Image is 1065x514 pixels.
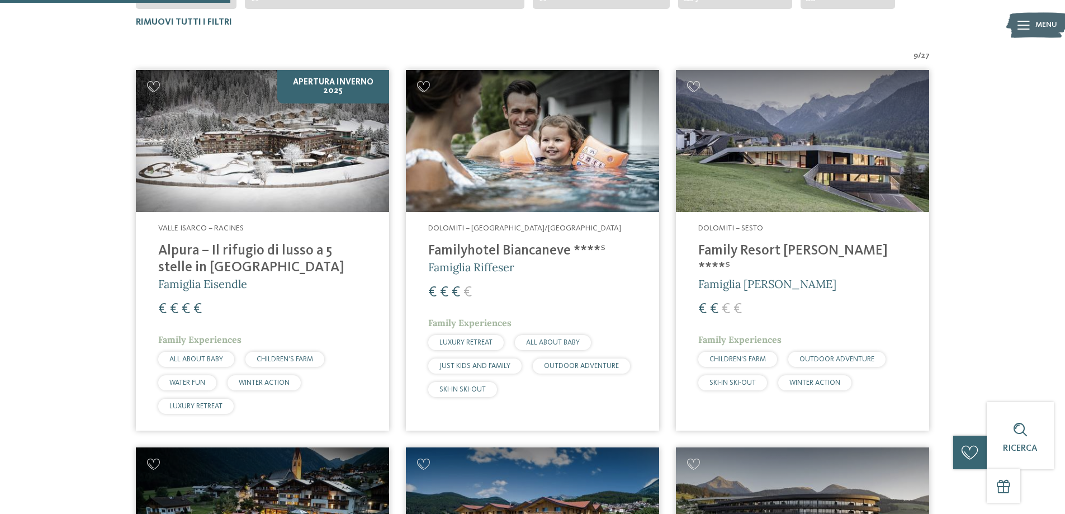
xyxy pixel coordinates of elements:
h4: Familyhotel Biancaneve ****ˢ [428,243,637,260]
span: 9 [913,50,918,62]
span: Famiglia Eisendle [158,277,247,291]
span: € [452,285,460,300]
span: SKI-IN SKI-OUT [439,386,486,393]
a: Cercate un hotel per famiglie? Qui troverete solo i migliori! Apertura inverno 2025 Valle Isarco ... [136,70,389,431]
span: Famiglia [PERSON_NAME] [698,277,836,291]
h4: Family Resort [PERSON_NAME] ****ˢ [698,243,907,276]
span: OUTDOOR ADVENTURE [799,356,874,363]
span: € [182,302,190,317]
h4: Alpura – Il rifugio di lusso a 5 stelle in [GEOGRAPHIC_DATA] [158,243,367,276]
span: € [170,302,178,317]
span: € [463,285,472,300]
span: Dolomiti – [GEOGRAPHIC_DATA]/[GEOGRAPHIC_DATA] [428,224,621,232]
span: CHILDREN’S FARM [257,356,313,363]
span: € [440,285,448,300]
a: Cercate un hotel per famiglie? Qui troverete solo i migliori! Dolomiti – Sesto Family Resort [PER... [676,70,929,431]
a: Cercate un hotel per famiglie? Qui troverete solo i migliori! Dolomiti – [GEOGRAPHIC_DATA]/[GEOGR... [406,70,659,431]
span: € [698,302,707,317]
span: € [733,302,742,317]
span: Family Experiences [158,334,242,345]
span: WINTER ACTION [789,379,840,386]
span: 27 [921,50,930,62]
span: Family Experiences [698,334,782,345]
span: Family Experiences [428,317,512,328]
span: / [918,50,921,62]
img: Cercate un hotel per famiglie? Qui troverete solo i migliori! [136,70,389,213]
span: ALL ABOUT BABY [526,339,580,346]
span: € [722,302,730,317]
span: € [193,302,202,317]
span: OUTDOOR ADVENTURE [544,362,619,370]
span: € [428,285,437,300]
span: ALL ABOUT BABY [169,356,223,363]
span: LUXURY RETREAT [169,403,223,410]
span: Famiglia Riffeser [428,260,514,274]
span: € [158,302,167,317]
span: LUXURY RETREAT [439,339,493,346]
span: JUST KIDS AND FAMILY [439,362,510,370]
span: WINTER ACTION [239,379,290,386]
span: CHILDREN’S FARM [709,356,766,363]
span: WATER FUN [169,379,205,386]
img: Cercate un hotel per famiglie? Qui troverete solo i migliori! [406,70,659,213]
span: Dolomiti – Sesto [698,224,763,232]
span: Valle Isarco – Racines [158,224,244,232]
span: € [710,302,718,317]
span: Ricerca [1003,444,1038,453]
img: Family Resort Rainer ****ˢ [676,70,929,213]
span: Rimuovi tutti i filtri [136,18,232,27]
span: SKI-IN SKI-OUT [709,379,756,386]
